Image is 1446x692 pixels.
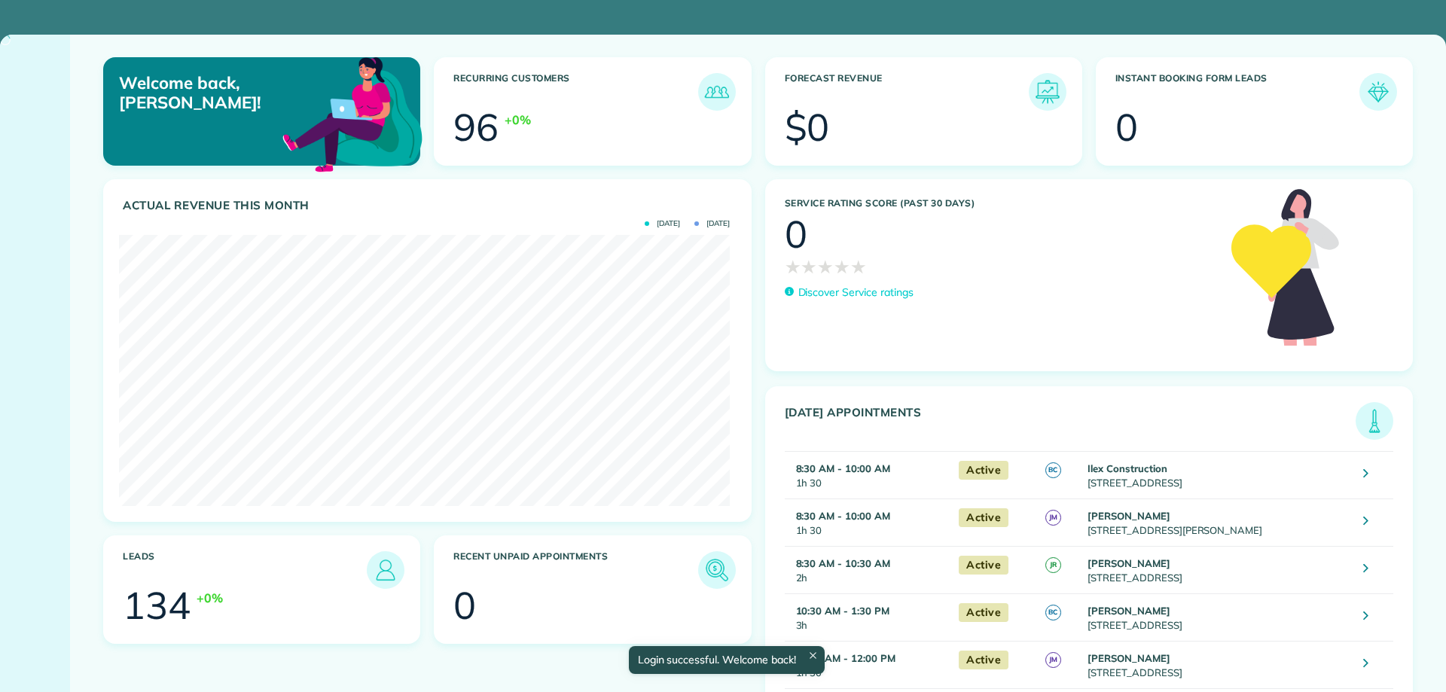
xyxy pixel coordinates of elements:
h3: Instant Booking Form Leads [1115,73,1359,111]
td: [STREET_ADDRESS][PERSON_NAME] [1084,498,1353,546]
img: icon_leads-1bed01f49abd5b7fead27621c3d59655bb73ed531f8eeb49469d10e621d6b896.png [371,555,401,585]
p: Welcome back, [PERSON_NAME]! [119,73,319,113]
strong: 10:30 AM - 1:30 PM [796,605,889,617]
strong: 8:30 AM - 10:30 AM [796,557,890,569]
div: 0 [1115,108,1138,146]
img: icon_forecast_revenue-8c13a41c7ed35a8dcfafea3cbb826a0462acb37728057bba2d056411b612bbbe.png [1033,77,1063,107]
div: 0 [453,587,476,624]
span: [DATE] [645,220,680,227]
div: +0% [505,111,531,129]
img: icon_recurring_customers-cf858462ba22bcd05b5a5880d41d6543d210077de5bb9ebc9590e49fd87d84ed.png [702,77,732,107]
strong: 8:30 AM - 10:00 AM [796,510,890,522]
span: ★ [801,253,817,280]
span: Active [959,461,1008,480]
h3: Actual Revenue this month [123,199,736,212]
div: 0 [785,215,807,253]
p: Discover Service ratings [798,285,914,300]
img: icon_form_leads-04211a6a04a5b2264e4ee56bc0799ec3eb69b7e499cbb523a139df1d13a81ae0.png [1363,77,1393,107]
strong: [PERSON_NAME] [1088,605,1170,617]
span: ★ [817,253,834,280]
strong: [PERSON_NAME] [1088,557,1170,569]
h3: Forecast Revenue [785,73,1029,111]
div: +0% [197,589,223,607]
td: [STREET_ADDRESS] [1084,546,1353,593]
strong: 10:30 AM - 12:00 PM [796,652,895,664]
span: JM [1045,510,1061,526]
span: JR [1045,557,1061,573]
td: [STREET_ADDRESS] [1084,593,1353,641]
td: 2h [785,546,952,593]
div: 96 [453,108,499,146]
span: Active [959,556,1008,575]
a: Discover Service ratings [785,285,914,300]
strong: 8:30 AM - 10:00 AM [796,462,890,474]
span: BC [1045,462,1061,478]
div: Login successful. Welcome back! [628,646,824,674]
strong: [PERSON_NAME] [1088,652,1170,664]
td: [STREET_ADDRESS] [1084,451,1353,498]
span: BC [1045,605,1061,620]
span: ★ [850,253,867,280]
strong: Ilex Construction [1088,462,1167,474]
td: 3h [785,593,952,641]
td: 1h 30 [785,641,952,688]
td: [STREET_ADDRESS] [1084,641,1353,688]
h3: Leads [123,551,367,589]
h3: Recurring Customers [453,73,697,111]
h3: [DATE] Appointments [785,406,1356,440]
td: 1h 30 [785,498,952,546]
span: ★ [834,253,850,280]
td: 1h 30 [785,451,952,498]
div: $0 [785,108,830,146]
strong: [PERSON_NAME] [1088,510,1170,522]
span: JM [1045,652,1061,668]
span: Active [959,651,1008,669]
span: ★ [785,253,801,280]
img: dashboard_welcome-42a62b7d889689a78055ac9021e634bf52bae3f8056760290aed330b23ab8690.png [279,40,426,186]
span: Active [959,603,1008,622]
h3: Recent unpaid appointments [453,551,697,589]
span: [DATE] [694,220,730,227]
span: Active [959,508,1008,527]
div: 134 [123,587,191,624]
img: icon_unpaid_appointments-47b8ce3997adf2238b356f14209ab4cced10bd1f174958f3ca8f1d0dd7fffeee.png [702,555,732,585]
h3: Service Rating score (past 30 days) [785,198,1216,209]
img: icon_todays_appointments-901f7ab196bb0bea1936b74009e4eb5ffbc2d2711fa7634e0d609ed5ef32b18b.png [1359,406,1390,436]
